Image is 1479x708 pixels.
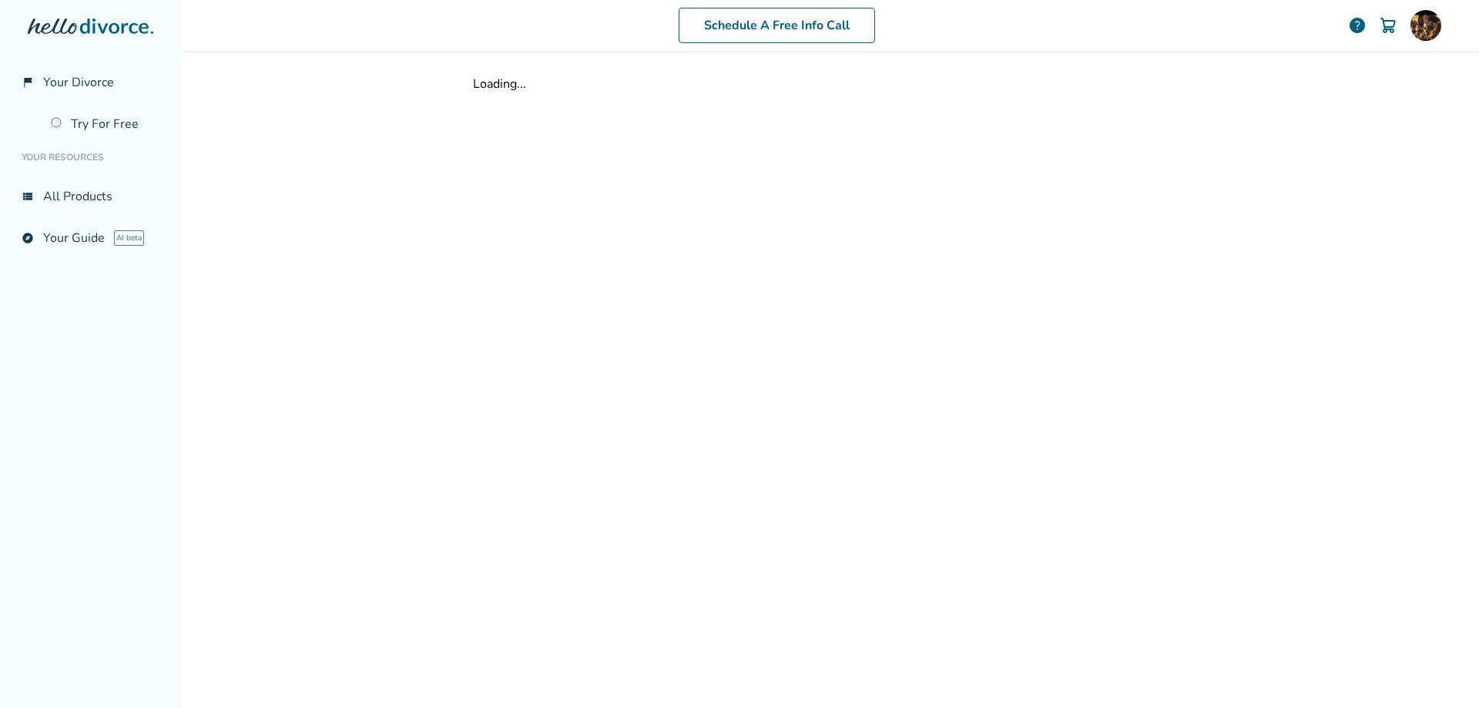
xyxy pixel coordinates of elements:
img: Cart [1379,16,1397,35]
img: M [1410,10,1441,41]
a: exploreYour GuideAI beta [12,220,169,256]
li: Your Resources [12,142,169,173]
span: view_list [22,190,34,203]
span: AI beta [114,230,144,246]
a: Schedule A Free Info Call [679,8,875,43]
span: explore [22,232,34,244]
a: help [1348,16,1367,35]
span: Your Divorce [43,74,114,91]
a: flag_2Your Divorce [12,65,169,100]
a: view_listAll Products [12,179,169,214]
a: Try For Free [42,106,169,142]
span: flag_2 [22,76,34,89]
div: Loading... [473,75,1188,92]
